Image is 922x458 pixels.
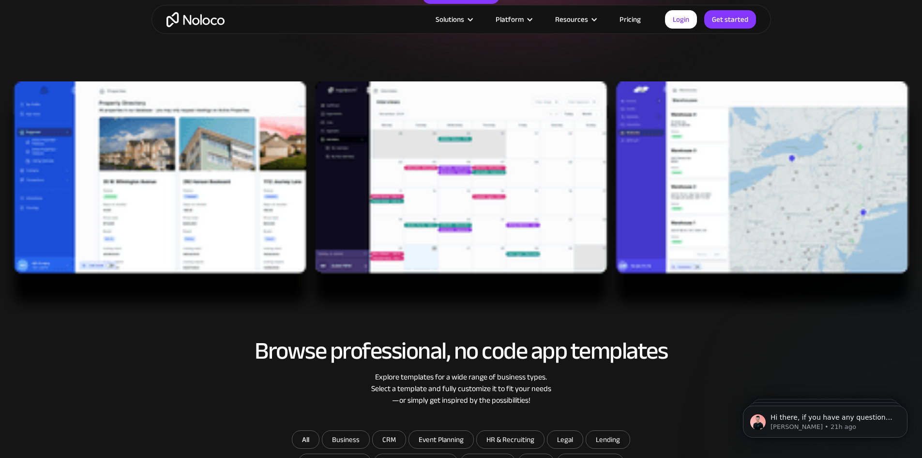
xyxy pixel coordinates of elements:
a: All [292,430,319,449]
a: Login [665,10,697,29]
a: Get started [704,10,756,29]
div: Solutions [423,13,484,26]
div: Explore templates for a wide range of business types. Select a template and fully customize it to... [161,371,761,406]
div: Resources [555,13,588,26]
iframe: Intercom notifications message [728,385,922,453]
div: Resources [543,13,607,26]
a: Pricing [607,13,653,26]
div: Platform [496,13,524,26]
div: Platform [484,13,543,26]
a: home [166,12,225,27]
div: Solutions [436,13,464,26]
h2: Browse professional, no code app templates [161,338,761,364]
